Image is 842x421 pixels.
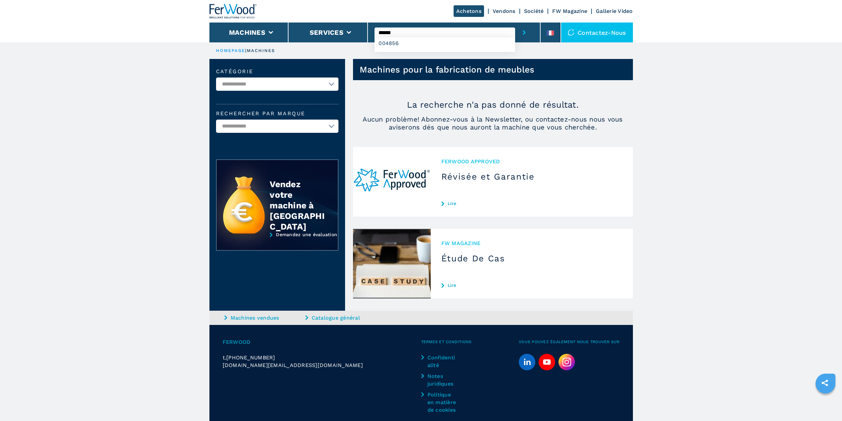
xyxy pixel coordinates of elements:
[375,37,515,49] div: 004856
[216,69,338,74] label: catégorie
[519,354,535,370] a: linkedin
[229,28,265,36] button: Machines
[441,201,622,206] a: Lire
[305,314,385,322] a: Catalogue général
[558,354,575,370] img: Instagram
[561,23,633,42] div: Contactez-nous
[441,283,622,288] a: Lire
[224,314,304,322] a: Machines vendues
[515,23,533,42] button: submit-button
[226,354,275,361] span: [PHONE_NUMBER]
[223,338,421,346] span: Ferwood
[493,8,515,14] a: Vendons
[270,179,325,232] div: Vendez votre machine à [GEOGRAPHIC_DATA]
[552,8,587,14] a: FW Magazine
[223,361,363,369] span: [DOMAIN_NAME][EMAIL_ADDRESS][DOMAIN_NAME]
[539,354,555,370] a: youtube
[223,354,421,361] div: t.
[353,99,633,110] p: La recherche n'a pas donné de résultat.
[568,29,574,36] img: Contactez-nous
[814,391,837,416] iframe: Chat
[245,48,246,53] span: |
[441,239,622,247] span: FW MAGAZINE
[216,111,338,116] label: Rechercher par marque
[524,8,544,14] a: Société
[519,338,620,346] span: Vous pouvez également nous trouver sur
[353,115,633,131] span: Aucun problème! Abonnez-vous à la Newsletter, ou contactez-nous nous vous aviserons dés que nous ...
[454,5,484,17] a: Achetons
[310,28,343,36] button: Services
[441,171,622,182] h3: Révisée et Garantie
[360,64,535,75] h1: Machines pour la fabrication de meubles
[817,375,833,391] a: sharethis
[421,391,458,414] a: Politique en matière de cookies
[441,158,622,165] span: Ferwood Approved
[216,48,245,53] a: HOMEPAGE
[216,232,338,256] a: Demandez une évaluation
[441,253,622,264] h3: Étude De Cas
[596,8,633,14] a: Gallerie Video
[353,147,431,217] img: Révisée et Garantie
[209,4,257,19] img: Ferwood
[421,354,458,369] a: Confidentialité
[421,372,458,388] a: Notes juridiques
[353,229,431,298] img: Étude De Cas
[247,48,275,54] p: machines
[421,338,519,346] span: Termes et conditions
